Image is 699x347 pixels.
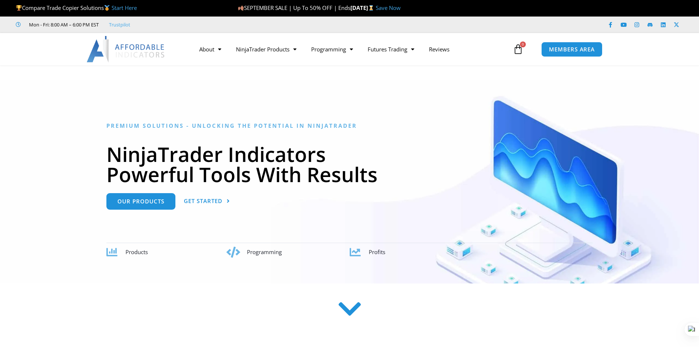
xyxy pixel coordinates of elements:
a: 0 [502,39,534,60]
nav: Menu [192,41,511,58]
img: 🥇 [104,5,110,11]
a: Programming [304,41,360,58]
a: Save Now [376,4,401,11]
h6: Premium Solutions - Unlocking the Potential in NinjaTrader [106,122,593,129]
strong: [DATE] [350,4,376,11]
span: SEPTEMBER SALE | Up To 50% OFF | Ends [238,4,350,11]
a: Reviews [422,41,457,58]
span: Programming [247,248,282,256]
a: Our Products [106,193,175,210]
span: Compare Trade Copier Solutions [16,4,137,11]
img: 🏆 [16,5,22,11]
a: About [192,41,229,58]
a: Futures Trading [360,41,422,58]
img: LogoAI | Affordable Indicators – NinjaTrader [87,36,165,62]
span: Products [125,248,148,256]
a: MEMBERS AREA [541,42,602,57]
span: 0 [520,41,526,47]
a: NinjaTrader Products [229,41,304,58]
a: Start Here [112,4,137,11]
a: Trustpilot [109,20,130,29]
span: Mon - Fri: 8:00 AM – 6:00 PM EST [27,20,99,29]
span: Our Products [117,199,164,204]
span: Profits [369,248,385,256]
h1: NinjaTrader Indicators Powerful Tools With Results [106,144,593,184]
a: Get Started [184,193,230,210]
img: ⌛ [368,5,374,11]
span: MEMBERS AREA [549,47,595,52]
img: 🍂 [238,5,244,11]
span: Get Started [184,198,222,204]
